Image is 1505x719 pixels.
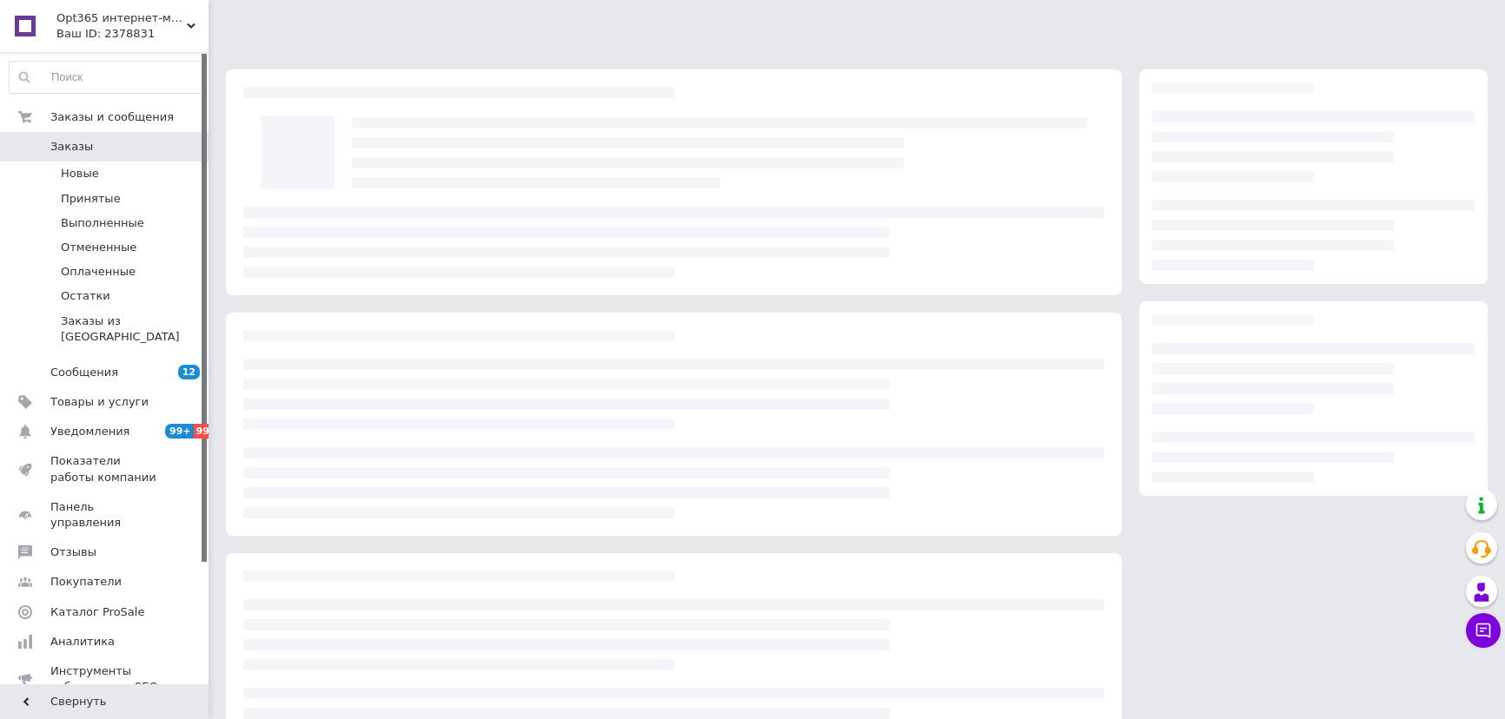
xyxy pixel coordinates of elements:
[56,10,187,26] span: Opt365 интернет-магазин
[10,62,203,93] input: Поиск
[50,394,149,410] span: Товары и услуги
[56,26,209,42] div: Ваш ID: 2378831
[1466,613,1501,648] button: Чат с покупателем
[50,109,174,125] span: Заказы и сообщения
[61,288,110,304] span: Остатки
[178,365,200,379] span: 12
[50,499,161,531] span: Панель управления
[50,544,96,560] span: Отзывы
[50,604,144,620] span: Каталог ProSale
[61,264,136,280] span: Оплаченные
[50,139,93,155] span: Заказы
[61,313,202,345] span: Заказы из [GEOGRAPHIC_DATA]
[50,663,161,695] span: Инструменты вебмастера и SEO
[61,191,121,207] span: Принятые
[61,240,136,255] span: Отмененные
[61,215,144,231] span: Выполненные
[194,424,222,439] span: 99+
[50,634,115,650] span: Аналитика
[50,424,129,439] span: Уведомления
[50,365,118,380] span: Сообщения
[50,574,122,590] span: Покупатели
[165,424,194,439] span: 99+
[61,166,99,181] span: Новые
[50,453,161,485] span: Показатели работы компании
